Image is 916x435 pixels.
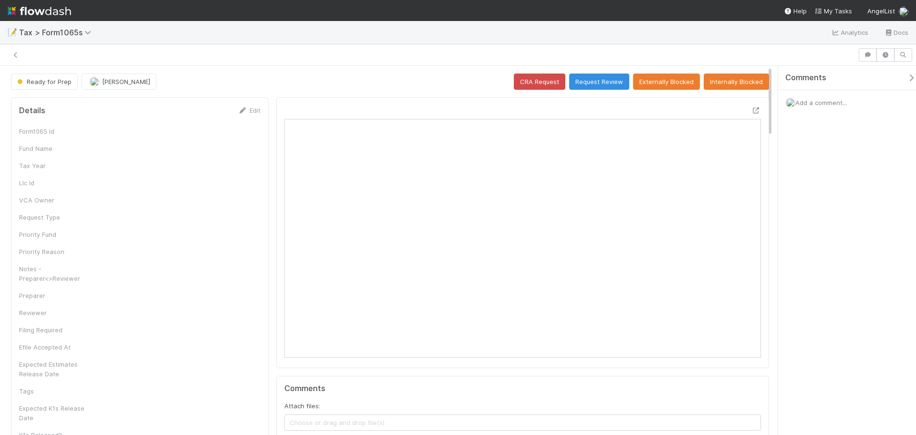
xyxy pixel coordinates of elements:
[19,386,91,396] div: Tags
[82,74,156,90] button: [PERSON_NAME]
[19,144,91,153] div: Fund Name
[19,230,91,239] div: Priority Fund
[284,384,761,393] h5: Comments
[90,77,99,86] img: avatar_d45d11ee-0024-4901-936f-9df0a9cc3b4e.png
[102,78,150,85] span: [PERSON_NAME]
[8,3,71,19] img: logo-inverted-e16ddd16eac7371096b0.svg
[19,28,96,37] span: Tax > Form1065s
[19,106,45,116] h5: Details
[238,106,260,114] a: Edit
[899,7,908,16] img: avatar_d45d11ee-0024-4901-936f-9df0a9cc3b4e.png
[19,127,91,136] div: Form1065 Id
[19,360,91,379] div: Expected Estimates Release Date
[19,291,91,300] div: Preparer
[704,74,769,90] button: Internally Blocked
[19,264,91,283] div: Notes - Preparer<>Reviewer
[569,74,629,90] button: Request Review
[831,27,869,38] a: Analytics
[633,74,700,90] button: Externally Blocked
[19,247,91,256] div: Priority Reason
[795,99,847,106] span: Add a comment...
[867,7,895,15] span: AngelList
[19,403,91,423] div: Expected K1s Release Date
[19,195,91,205] div: VCA Owner
[19,308,91,318] div: Reviewer
[786,98,795,107] img: avatar_d45d11ee-0024-4901-936f-9df0a9cc3b4e.png
[785,73,826,83] span: Comments
[19,342,91,352] div: Efile Accepted At
[814,7,852,15] span: My Tasks
[19,325,91,335] div: Filing Required
[884,27,908,38] a: Docs
[784,6,807,16] div: Help
[19,161,91,170] div: Tax Year
[514,74,565,90] button: CRA Request
[8,28,17,36] span: 📝
[19,212,91,222] div: Request Type
[814,6,852,16] a: My Tasks
[19,178,91,188] div: Llc Id
[285,415,760,430] span: Choose or drag and drop file(s)
[284,401,320,411] label: Attach files:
